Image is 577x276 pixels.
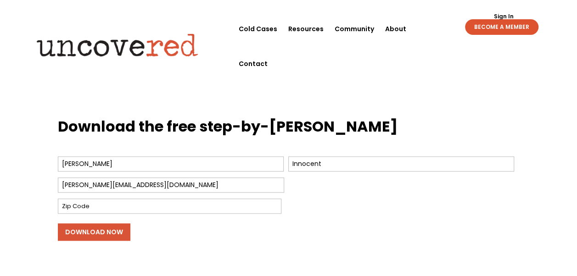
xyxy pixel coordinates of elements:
input: Zip Code [58,199,281,214]
input: First Name [58,156,284,171]
img: Uncovered logo [29,27,206,63]
input: Last Name [288,156,514,171]
a: BECOME A MEMBER [465,19,538,35]
a: Contact [239,46,268,81]
a: Community [335,11,374,46]
a: Resources [288,11,324,46]
a: About [385,11,406,46]
a: Cold Cases [239,11,277,46]
h3: Download the free step-by-[PERSON_NAME] [58,116,520,142]
input: Email [58,177,284,193]
a: Sign In [488,14,518,19]
input: Download Now [58,223,130,241]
